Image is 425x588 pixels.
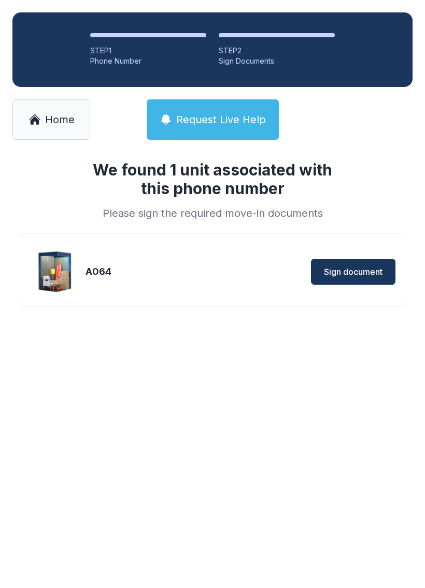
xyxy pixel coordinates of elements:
div: Please sign the required move-in documents [80,206,345,220]
span: Request Live Help [176,112,266,127]
div: Phone Number [90,56,206,66]
h1: We found 1 unit associated with this phone number [80,160,345,198]
div: Sign Documents [219,56,335,66]
div: STEP 2 [219,46,335,56]
div: STEP 1 [90,46,206,56]
span: Home [45,112,75,127]
span: Sign document [324,266,382,278]
div: A064 [86,264,210,279]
